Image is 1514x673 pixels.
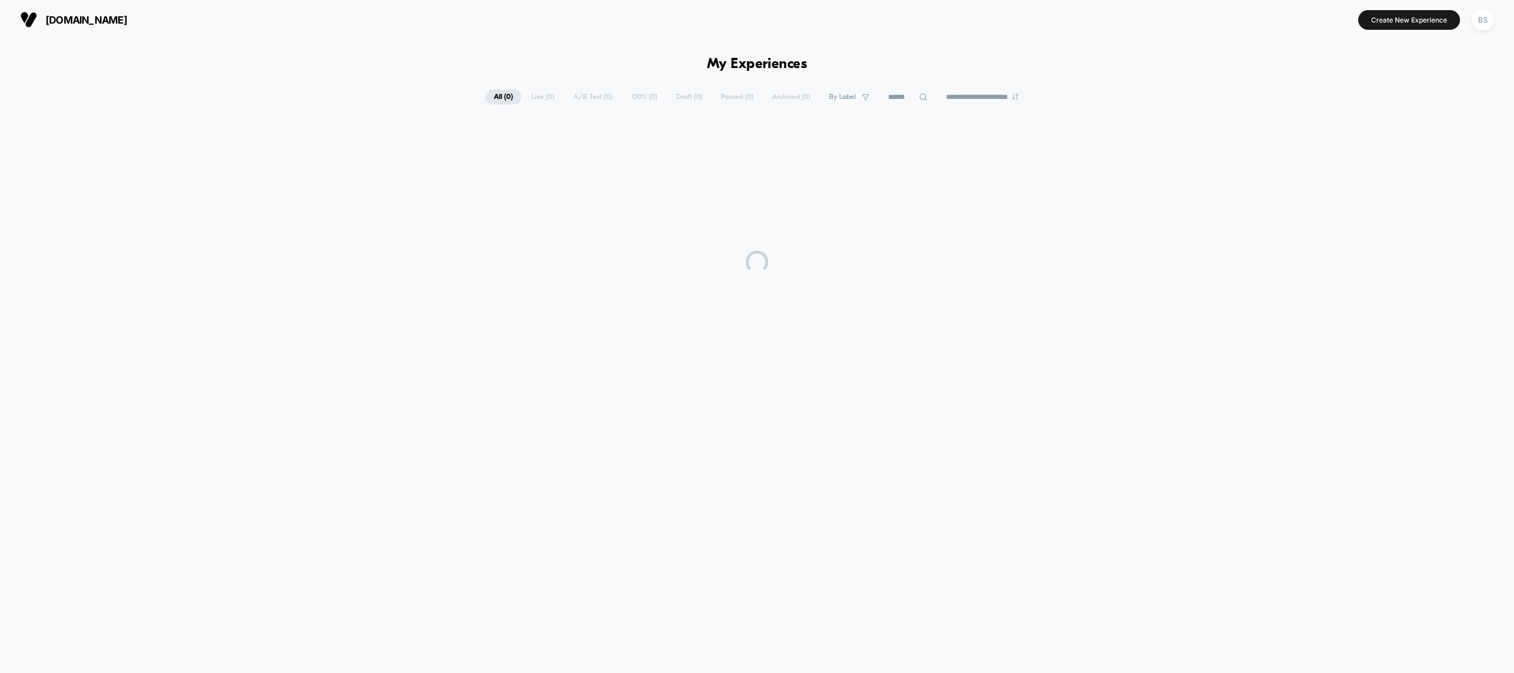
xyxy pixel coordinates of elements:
div: BS [1472,9,1494,31]
img: end [1012,93,1019,100]
button: Create New Experience [1358,10,1460,30]
h1: My Experiences [707,56,808,73]
span: By Label [829,93,856,101]
span: All ( 0 ) [485,89,521,105]
img: Visually logo [20,11,37,28]
button: BS [1468,8,1497,31]
button: [DOMAIN_NAME] [17,11,130,29]
span: [DOMAIN_NAME] [46,14,127,26]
